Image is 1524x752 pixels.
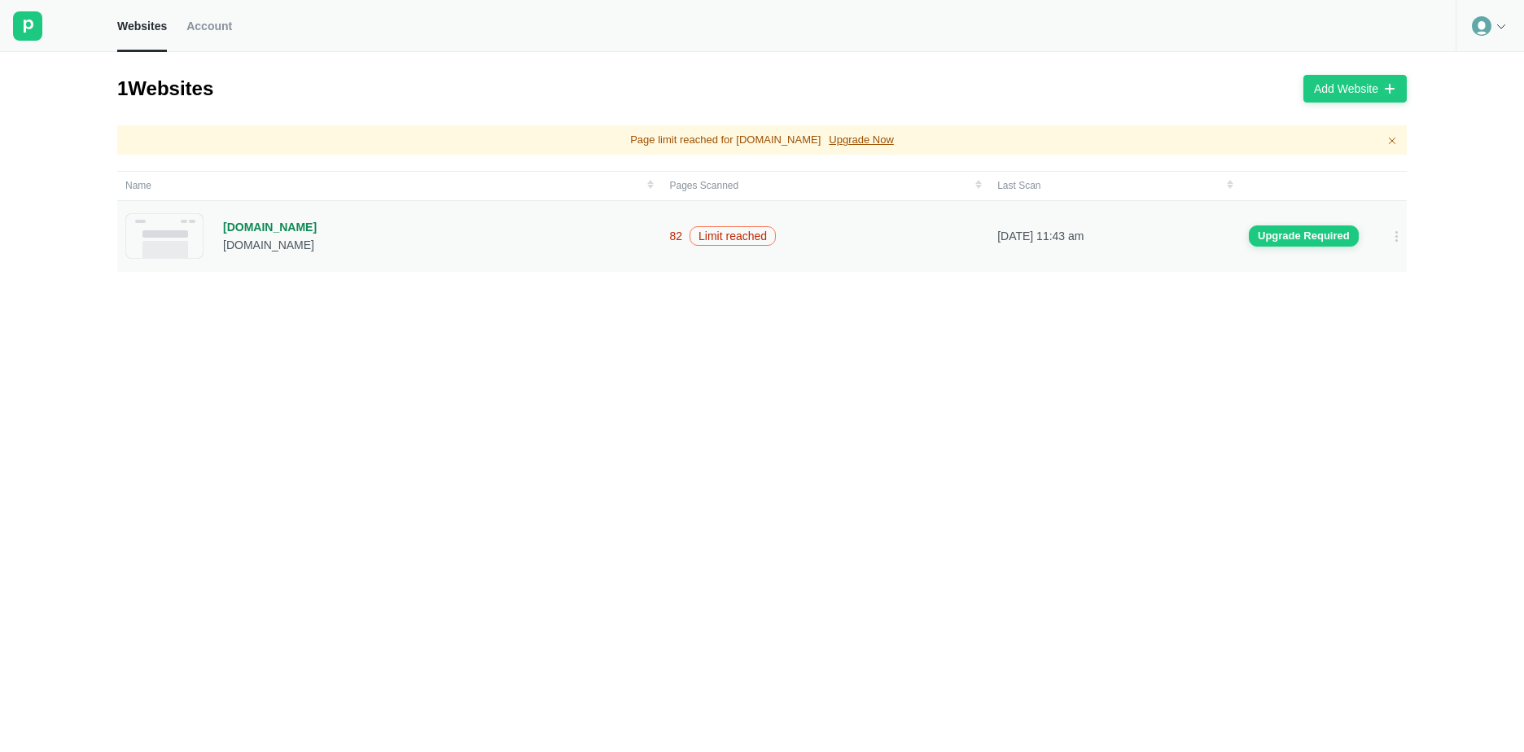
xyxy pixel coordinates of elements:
[1249,225,1359,247] button: Upgrade Required
[669,229,682,243] div: 82
[1314,81,1378,96] div: Add Website
[223,220,317,234] div: [DOMAIN_NAME]
[630,133,821,147] p: Page limit reached for [DOMAIN_NAME]
[690,226,776,246] div: Limit reached
[223,238,317,252] div: [DOMAIN_NAME]
[186,19,232,33] span: Account
[117,19,167,33] span: Websites
[1303,75,1407,103] button: Add Website
[997,229,1233,243] p: [DATE] 11:43 am
[117,76,213,102] div: 1 Websites
[1258,229,1350,243] div: Upgrade Required
[117,171,661,200] td: Name
[829,133,894,147] p: Upgrade Now
[989,171,1241,200] td: Last Scan
[661,171,989,200] td: Pages Scanned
